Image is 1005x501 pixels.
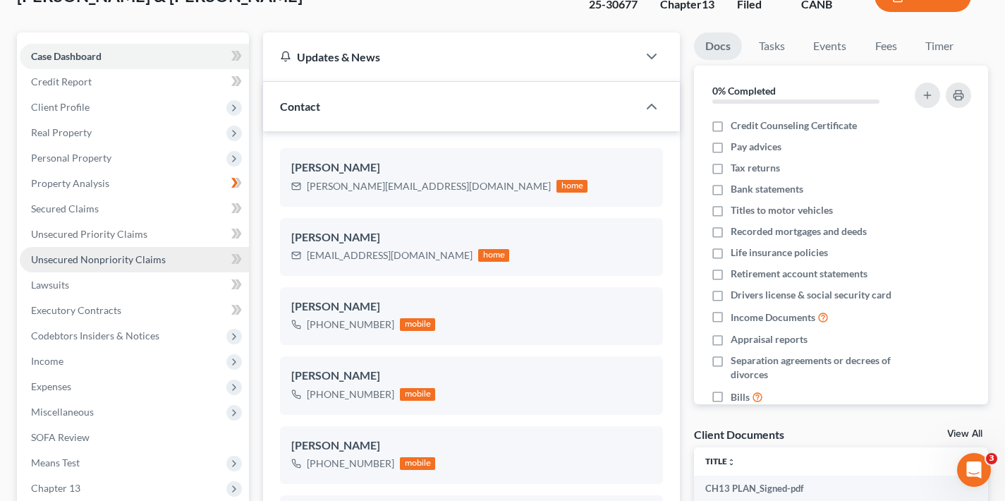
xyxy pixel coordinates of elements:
[31,126,92,138] span: Real Property
[957,453,991,487] iframe: Intercom live chat
[31,177,109,189] span: Property Analysis
[280,99,320,113] span: Contact
[307,318,394,332] div: [PHONE_NUMBER]
[31,406,94,418] span: Miscellaneous
[307,457,394,471] div: [PHONE_NUMBER]
[400,318,435,331] div: mobile
[731,161,780,175] span: Tax returns
[31,380,71,392] span: Expenses
[31,457,80,469] span: Means Test
[31,304,121,316] span: Executory Contracts
[802,32,858,60] a: Events
[731,140,781,154] span: Pay advices
[20,247,249,272] a: Unsecured Nonpriority Claims
[31,101,90,113] span: Client Profile
[31,76,92,87] span: Credit Report
[20,272,249,298] a: Lawsuits
[731,119,857,133] span: Credit Counseling Certificate
[986,453,997,464] span: 3
[863,32,908,60] a: Fees
[31,152,111,164] span: Personal Property
[478,249,509,262] div: home
[291,159,652,176] div: [PERSON_NAME]
[20,171,249,196] a: Property Analysis
[731,224,867,239] span: Recorded mortgages and deeds
[280,49,621,64] div: Updates & News
[712,85,776,97] strong: 0% Completed
[694,32,742,60] a: Docs
[731,246,828,260] span: Life insurance policies
[731,310,815,325] span: Income Documents
[556,180,587,193] div: home
[31,279,69,291] span: Lawsuits
[31,203,99,215] span: Secured Claims
[20,222,249,247] a: Unsecured Priority Claims
[731,182,803,196] span: Bank statements
[731,267,867,281] span: Retirement account statements
[291,298,652,315] div: [PERSON_NAME]
[694,427,784,442] div: Client Documents
[31,228,147,240] span: Unsecured Priority Claims
[748,32,796,60] a: Tasks
[20,425,249,450] a: SOFA Review
[31,50,102,62] span: Case Dashboard
[291,229,652,246] div: [PERSON_NAME]
[727,458,736,466] i: unfold_more
[20,69,249,95] a: Credit Report
[31,355,63,367] span: Income
[400,388,435,401] div: mobile
[307,179,551,193] div: [PERSON_NAME][EMAIL_ADDRESS][DOMAIN_NAME]
[291,368,652,385] div: [PERSON_NAME]
[20,196,249,222] a: Secured Claims
[20,298,249,323] a: Executory Contracts
[914,32,965,60] a: Timer
[731,288,891,302] span: Drivers license & social security card
[291,437,652,454] div: [PERSON_NAME]
[31,431,90,443] span: SOFA Review
[31,330,159,342] span: Codebtors Insiders & Notices
[20,44,249,69] a: Case Dashboard
[307,248,473,262] div: [EMAIL_ADDRESS][DOMAIN_NAME]
[731,354,902,382] span: Separation agreements or decrees of divorces
[31,482,80,494] span: Chapter 13
[307,387,394,402] div: [PHONE_NUMBER]
[31,253,166,265] span: Unsecured Nonpriority Claims
[947,429,982,439] a: View All
[731,332,808,346] span: Appraisal reports
[400,457,435,470] div: mobile
[731,203,833,217] span: Titles to motor vehicles
[705,456,736,466] a: Titleunfold_more
[731,390,750,404] span: Bills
